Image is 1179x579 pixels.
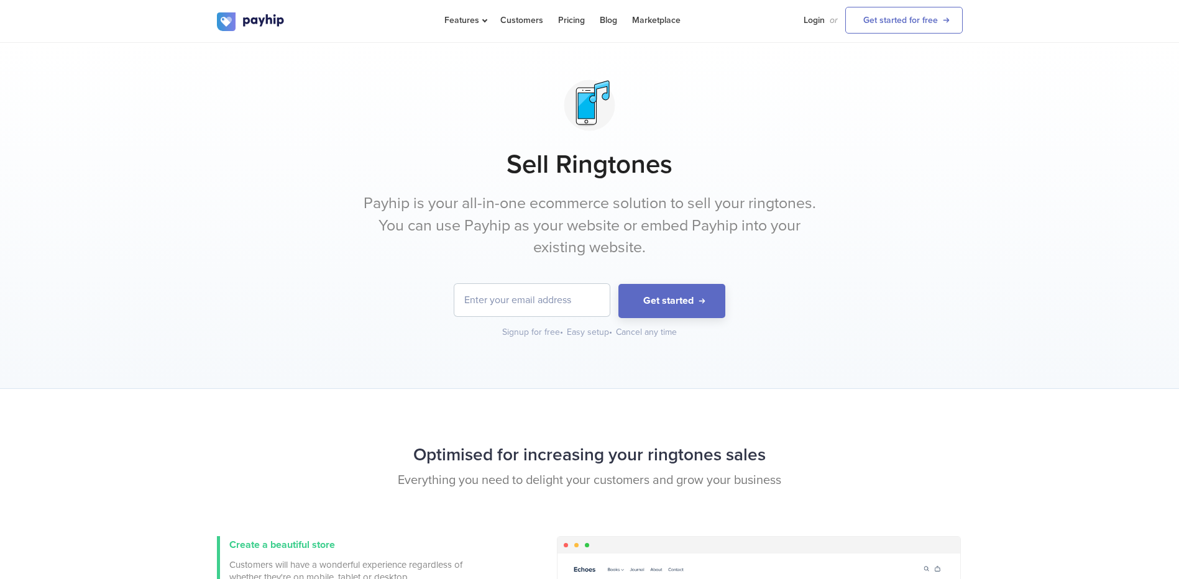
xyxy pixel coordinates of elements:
span: Create a beautiful store [229,539,335,551]
img: svg+xml;utf8,%3Csvg%20viewBox%3D%220%200%20100%20100%22%20xmlns%3D%22http%3A%2F%2Fwww.w3.org%2F20... [558,74,621,137]
div: Signup for free [502,326,564,339]
span: Features [444,15,485,25]
span: • [609,327,612,337]
h1: Sell Ringtones [217,149,963,180]
span: • [560,327,563,337]
button: Get started [618,284,725,318]
div: Easy setup [567,326,613,339]
a: Get started for free [845,7,963,34]
p: Payhip is your all-in-one ecommerce solution to sell your ringtones. You can use Payhip as your w... [357,193,823,259]
h2: Optimised for increasing your ringtones sales [217,439,963,472]
p: Everything you need to delight your customers and grow your business [217,472,963,490]
div: Cancel any time [616,326,677,339]
input: Enter your email address [454,284,610,316]
img: logo.svg [217,12,285,31]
